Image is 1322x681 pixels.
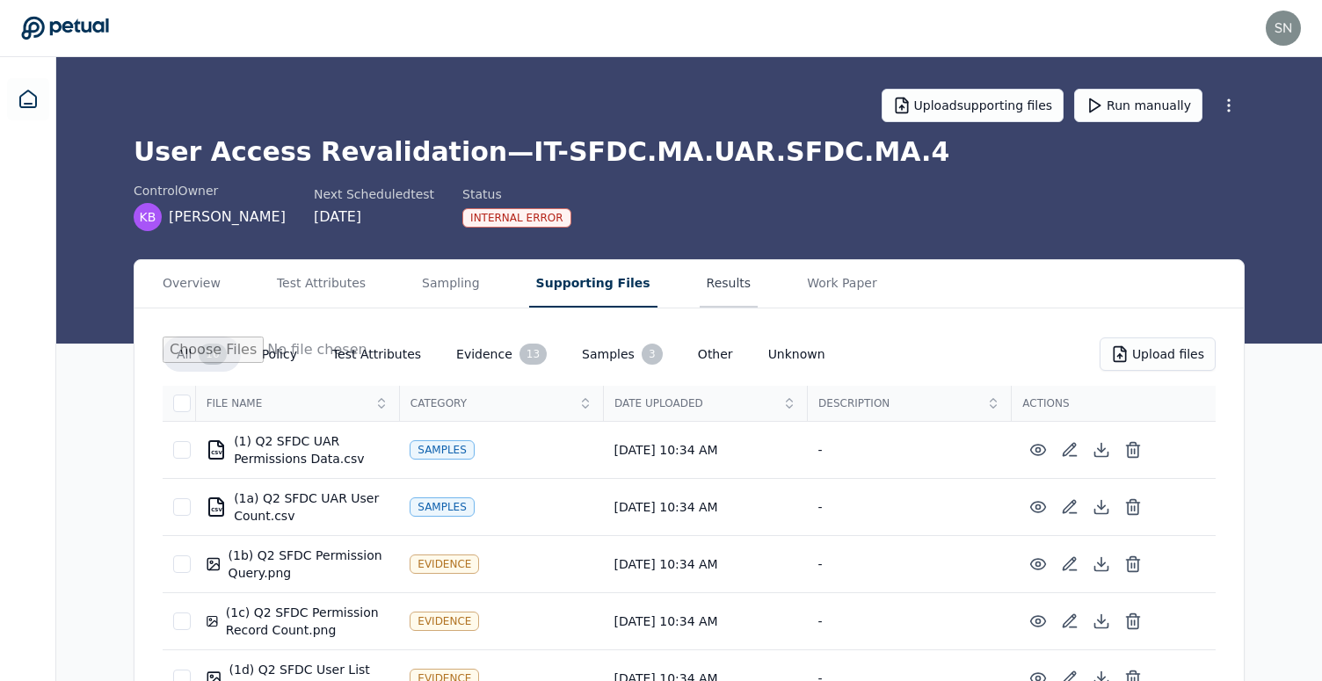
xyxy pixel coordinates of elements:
span: [PERSON_NAME] [169,206,286,228]
button: Overview [156,260,228,308]
button: Run manually [1074,89,1202,122]
td: - [808,536,1012,593]
div: (1a) Q2 SFDC UAR User Count.csv [206,489,389,525]
td: - [808,422,1012,479]
button: Download File [1086,548,1117,580]
h1: User Access Revalidation — IT-SFDC.MA.UAR.SFDC.MA.4 [134,136,1245,168]
button: Download File [1086,491,1117,523]
div: Samples [410,440,475,460]
button: Unknown [754,338,839,370]
button: Add/Edit Description [1054,491,1086,523]
div: CSV [211,507,222,512]
td: [DATE] 10:34 AM [603,422,807,479]
button: Add/Edit Description [1054,548,1086,580]
button: Results [700,260,759,308]
button: Delete File [1117,434,1149,466]
a: Go to Dashboard [21,16,109,40]
div: 13 [519,344,547,365]
div: [DATE] [314,206,434,228]
button: Delete File [1117,605,1149,637]
button: Policy [248,338,311,370]
button: More Options [1213,90,1245,121]
div: 16 [199,344,226,365]
button: Evidence13 [442,337,561,372]
button: All16 [163,337,241,372]
button: Add/Edit Description [1054,434,1086,466]
button: Test Attributes [318,338,435,370]
button: Download File [1086,434,1117,466]
div: (1c) Q2 SFDC Permission Record Count.png [206,604,389,639]
div: Evidence [410,612,479,631]
button: Preview File (hover for quick preview, click for full view) [1022,605,1054,637]
div: Status [462,185,571,203]
td: [DATE] 10:34 AM [603,479,807,536]
button: Sampling [415,260,487,308]
div: 3 [642,344,663,365]
td: - [808,479,1012,536]
div: Internal Error [462,208,571,228]
span: Actions [1022,396,1205,410]
button: Samples3 [568,337,677,372]
a: Dashboard [7,78,49,120]
button: Supporting Files [529,260,657,308]
span: Category [410,396,573,410]
div: control Owner [134,182,286,199]
button: Upload files [1100,337,1216,371]
td: - [808,593,1012,650]
div: Evidence [410,554,479,574]
button: Download File [1086,605,1117,637]
div: CSV [211,450,222,455]
button: Other [684,338,747,370]
div: Samples [410,497,475,517]
span: File Name [207,396,369,410]
span: Date Uploaded [614,396,777,410]
button: Delete File [1117,548,1149,580]
span: Description [818,396,981,410]
div: Next Scheduled test [314,185,434,203]
button: Add/Edit Description [1054,605,1086,637]
div: (1) Q2 SFDC UAR Permissions Data.csv [206,432,389,467]
button: Uploadsupporting files [882,89,1064,122]
div: (1b) Q2 SFDC Permission Query.png [206,547,389,582]
span: KB [140,208,156,226]
button: Preview File (hover for quick preview, click for full view) [1022,491,1054,523]
img: snir@petual.ai [1266,11,1301,46]
button: Preview File (hover for quick preview, click for full view) [1022,434,1054,466]
td: [DATE] 10:34 AM [603,536,807,593]
button: Work Paper [800,260,884,308]
button: Preview File (hover for quick preview, click for full view) [1022,548,1054,580]
td: [DATE] 10:34 AM [603,593,807,650]
button: Delete File [1117,491,1149,523]
button: Test Attributes [270,260,373,308]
